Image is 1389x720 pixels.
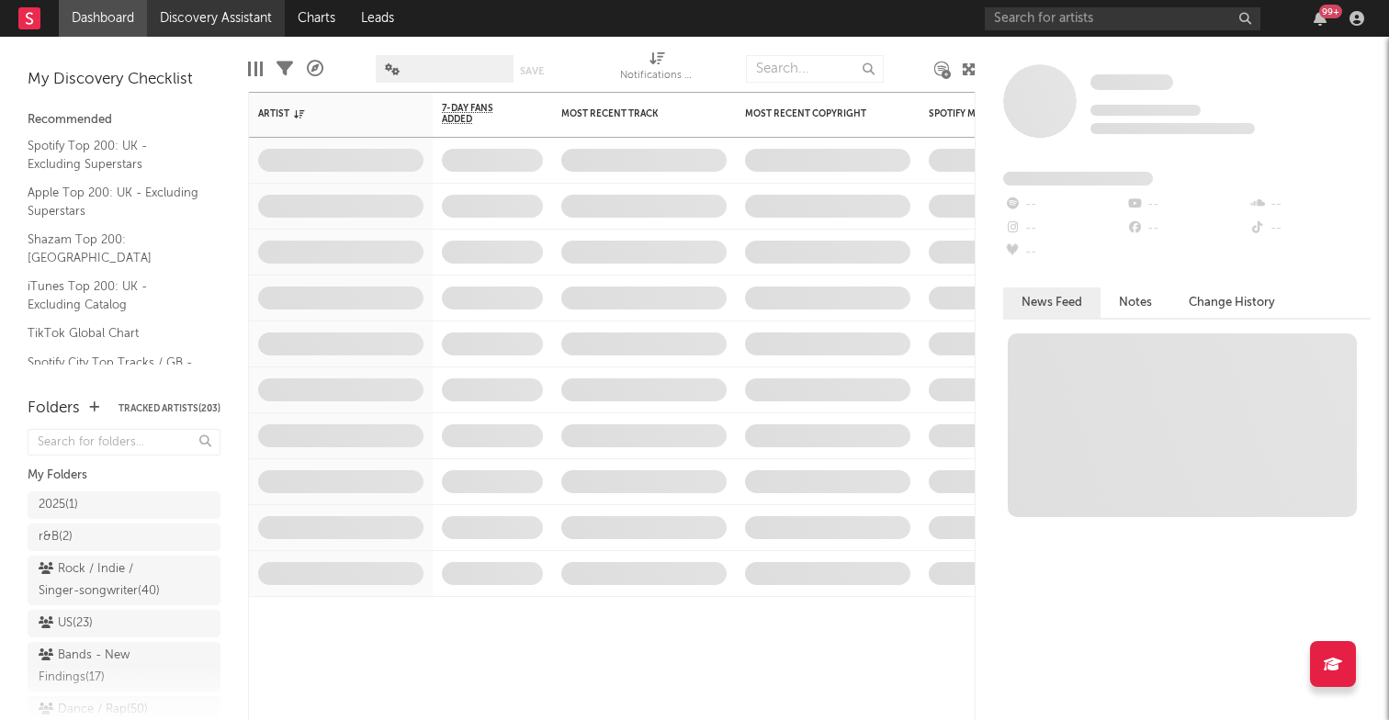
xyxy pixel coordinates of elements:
[248,46,263,92] div: Edit Columns
[1003,217,1125,241] div: --
[28,491,220,519] a: 2025(1)
[28,109,220,131] div: Recommended
[520,66,544,76] button: Save
[277,46,293,92] div: Filters
[1314,11,1327,26] button: 99+
[28,323,202,343] a: TikTok Global Chart
[28,183,202,220] a: Apple Top 200: UK - Excluding Superstars
[39,558,168,602] div: Rock / Indie / Singer-songwriter ( 40 )
[1090,74,1173,90] span: Some Artist
[1003,287,1101,318] button: News Feed
[1125,193,1248,217] div: --
[28,136,202,174] a: Spotify Top 200: UK - Excluding Superstars
[119,404,220,413] button: Tracked Artists(203)
[28,610,220,637] a: US(23)
[1003,193,1125,217] div: --
[1319,5,1342,18] div: 99 +
[28,556,220,605] a: Rock / Indie / Singer-songwriter(40)
[28,276,202,314] a: iTunes Top 200: UK - Excluding Catalog
[258,108,396,119] div: Artist
[39,613,93,635] div: US ( 23 )
[39,494,78,516] div: 2025 ( 1 )
[561,108,699,119] div: Most Recent Track
[28,642,220,692] a: Bands - New Findings(17)
[1101,287,1170,318] button: Notes
[28,230,202,267] a: Shazam Top 200: [GEOGRAPHIC_DATA]
[985,7,1260,30] input: Search for artists
[39,645,168,689] div: Bands - New Findings ( 17 )
[1125,217,1248,241] div: --
[1003,172,1153,186] span: Fans Added by Platform
[1248,193,1371,217] div: --
[745,108,883,119] div: Most Recent Copyright
[28,353,202,390] a: Spotify City Top Tracks / GB - Excluding Superstars
[307,46,323,92] div: A&R Pipeline
[929,108,1067,119] div: Spotify Monthly Listeners
[28,69,220,91] div: My Discovery Checklist
[746,55,884,83] input: Search...
[1090,105,1201,116] span: Tracking Since: [DATE]
[620,46,694,92] div: Notifications (Artist)
[1003,241,1125,264] div: --
[28,523,220,551] a: r&B(2)
[28,398,80,420] div: Folders
[39,526,73,548] div: r&B ( 2 )
[28,465,220,487] div: My Folders
[1170,287,1293,318] button: Change History
[1248,217,1371,241] div: --
[1090,73,1173,92] a: Some Artist
[442,103,515,125] span: 7-Day Fans Added
[620,65,694,87] div: Notifications (Artist)
[28,429,220,456] input: Search for folders...
[1090,123,1255,134] span: 0 fans last week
